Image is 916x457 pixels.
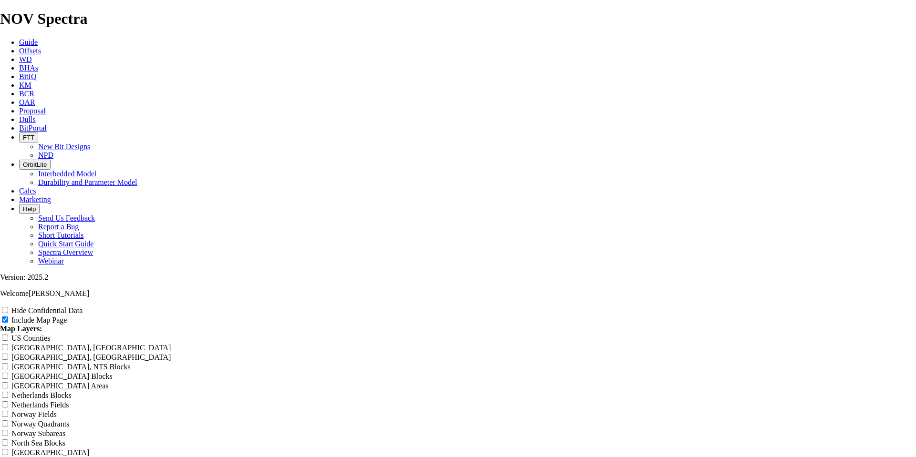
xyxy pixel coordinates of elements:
[11,353,171,361] label: [GEOGRAPHIC_DATA], [GEOGRAPHIC_DATA]
[38,178,137,186] a: Durability and Parameter Model
[23,161,47,168] span: OrbitLite
[19,98,35,106] a: OAR
[19,115,36,123] a: Dulls
[19,124,47,132] a: BitPortal
[19,132,38,142] button: FTT
[11,420,69,428] label: Norway Quadrants
[19,160,51,170] button: OrbitLite
[11,372,113,380] label: [GEOGRAPHIC_DATA] Blocks
[19,187,36,195] a: Calcs
[19,55,32,63] a: WD
[38,142,90,151] a: New Bit Designs
[11,334,50,342] label: US Counties
[11,344,171,352] label: [GEOGRAPHIC_DATA], [GEOGRAPHIC_DATA]
[11,382,109,390] label: [GEOGRAPHIC_DATA] Areas
[29,289,89,297] span: [PERSON_NAME]
[38,257,64,265] a: Webinar
[38,248,93,256] a: Spectra Overview
[11,401,69,409] label: Netherlands Fields
[11,306,83,315] label: Hide Confidential Data
[38,231,84,239] a: Short Tutorials
[11,429,65,437] label: Norway Subareas
[19,107,46,115] a: Proposal
[19,72,36,81] a: BitIQ
[19,90,34,98] a: BCR
[19,81,31,89] a: KM
[19,195,51,203] a: Marketing
[23,205,36,213] span: Help
[38,214,95,222] a: Send Us Feedback
[19,47,41,55] a: Offsets
[38,151,53,159] a: NPD
[19,204,40,214] button: Help
[19,38,38,46] a: Guide
[19,64,38,72] a: BHAs
[11,391,72,399] label: Netherlands Blocks
[11,410,57,418] label: Norway Fields
[38,240,94,248] a: Quick Start Guide
[23,134,34,141] span: FTT
[11,439,65,447] label: North Sea Blocks
[38,170,96,178] a: Interbedded Model
[11,316,67,324] label: Include Map Page
[11,363,131,371] label: [GEOGRAPHIC_DATA], NTS Blocks
[38,223,79,231] a: Report a Bug
[11,448,89,457] label: [GEOGRAPHIC_DATA]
